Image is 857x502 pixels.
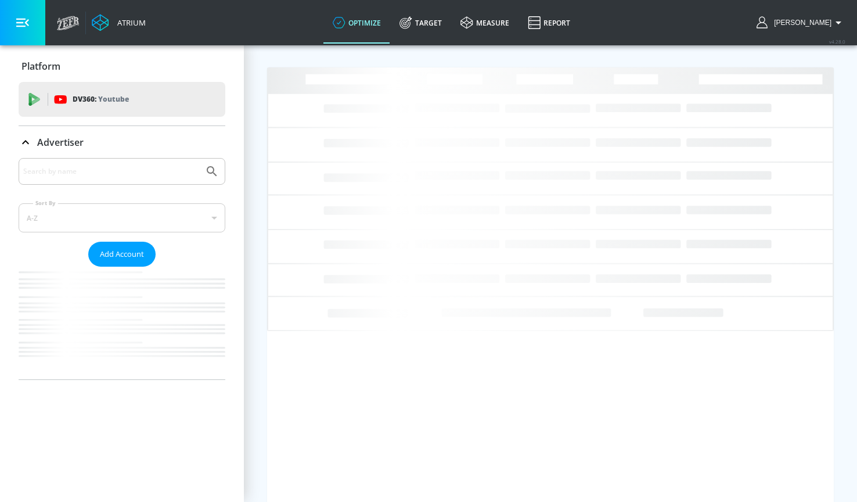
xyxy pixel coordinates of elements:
[19,158,225,379] div: Advertiser
[100,248,144,261] span: Add Account
[323,2,390,44] a: optimize
[23,164,199,179] input: Search by name
[757,16,845,30] button: [PERSON_NAME]
[769,19,831,27] span: login as: maria.guzman@zefr.com
[19,82,225,117] div: DV360: Youtube
[21,60,60,73] p: Platform
[390,2,451,44] a: Target
[73,93,129,106] p: DV360:
[92,14,146,31] a: Atrium
[829,38,845,45] span: v 4.28.0
[37,136,84,149] p: Advertiser
[518,2,579,44] a: Report
[113,17,146,28] div: Atrium
[88,242,156,267] button: Add Account
[451,2,518,44] a: measure
[19,267,225,379] nav: list of Advertiser
[19,126,225,159] div: Advertiser
[33,199,58,207] label: Sort By
[98,93,129,105] p: Youtube
[19,203,225,232] div: A-Z
[19,50,225,83] div: Platform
